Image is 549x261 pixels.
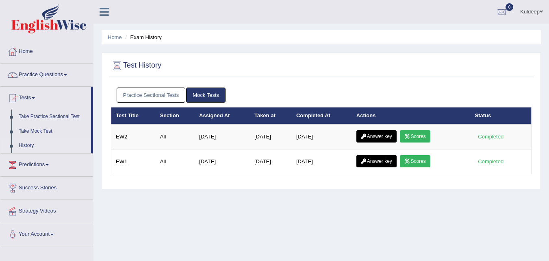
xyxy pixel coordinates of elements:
td: [DATE] [195,149,250,174]
td: [DATE] [250,124,292,149]
a: Answer key [356,155,397,167]
th: Actions [352,107,471,124]
a: Success Stories [0,177,93,197]
div: Completed [475,132,507,141]
div: Completed [475,157,507,166]
a: Practice Questions [0,64,93,84]
a: Take Mock Test [15,124,91,139]
th: Taken at [250,107,292,124]
td: [DATE] [292,124,352,149]
a: Scores [400,130,430,143]
a: Predictions [0,154,93,174]
li: Exam History [123,33,162,41]
td: [DATE] [250,149,292,174]
td: All [156,124,195,149]
td: EW2 [111,124,156,149]
a: Your Account [0,223,93,243]
span: 0 [506,3,514,11]
a: History [15,138,91,153]
h2: Test History [111,59,161,72]
a: Practice Sectional Tests [117,88,186,103]
th: Status [471,107,532,124]
a: Strategy Videos [0,200,93,220]
th: Assigned At [195,107,250,124]
a: Home [0,40,93,61]
td: [DATE] [292,149,352,174]
a: Tests [0,87,91,107]
a: Mock Tests [186,88,226,103]
td: EW1 [111,149,156,174]
td: All [156,149,195,174]
a: Home [108,34,122,40]
th: Section [156,107,195,124]
th: Completed At [292,107,352,124]
a: Scores [400,155,430,167]
th: Test Title [111,107,156,124]
a: Answer key [356,130,397,143]
a: Take Practice Sectional Test [15,110,91,124]
td: [DATE] [195,124,250,149]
